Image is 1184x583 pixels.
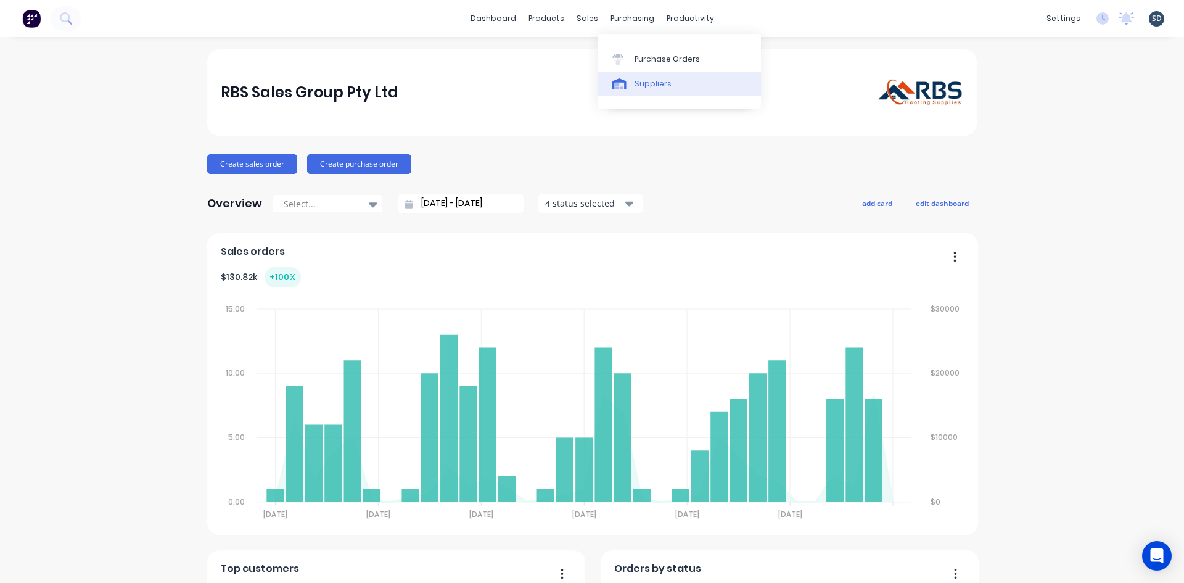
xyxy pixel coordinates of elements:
[854,195,900,211] button: add card
[877,79,963,107] img: RBS Sales Group Pty Ltd
[598,72,761,96] a: Suppliers
[221,267,301,287] div: $ 130.82k
[469,509,493,519] tspan: [DATE]
[265,267,301,287] div: + 100 %
[675,509,699,519] tspan: [DATE]
[221,561,299,576] span: Top customers
[225,304,244,314] tspan: 15.00
[221,80,398,105] div: RBS Sales Group Pty Ltd
[570,9,604,28] div: sales
[221,244,285,259] span: Sales orders
[660,9,720,28] div: productivity
[614,561,701,576] span: Orders by status
[522,9,570,28] div: products
[228,432,244,443] tspan: 5.00
[366,509,390,519] tspan: [DATE]
[1152,13,1162,24] span: SD
[908,195,977,211] button: edit dashboard
[931,432,958,443] tspan: $10000
[598,46,761,71] a: Purchase Orders
[931,304,960,314] tspan: $30000
[225,368,244,378] tspan: 10.00
[635,78,672,89] div: Suppliers
[931,368,960,378] tspan: $20000
[464,9,522,28] a: dashboard
[207,154,297,174] button: Create sales order
[931,497,941,507] tspan: $0
[604,9,660,28] div: purchasing
[207,191,262,216] div: Overview
[228,497,244,507] tspan: 0.00
[635,54,700,65] div: Purchase Orders
[778,509,802,519] tspan: [DATE]
[22,9,41,28] img: Factory
[1142,541,1172,571] div: Open Intercom Messenger
[1040,9,1087,28] div: settings
[538,194,643,213] button: 4 status selected
[263,509,287,519] tspan: [DATE]
[545,197,623,210] div: 4 status selected
[572,509,596,519] tspan: [DATE]
[307,154,411,174] button: Create purchase order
